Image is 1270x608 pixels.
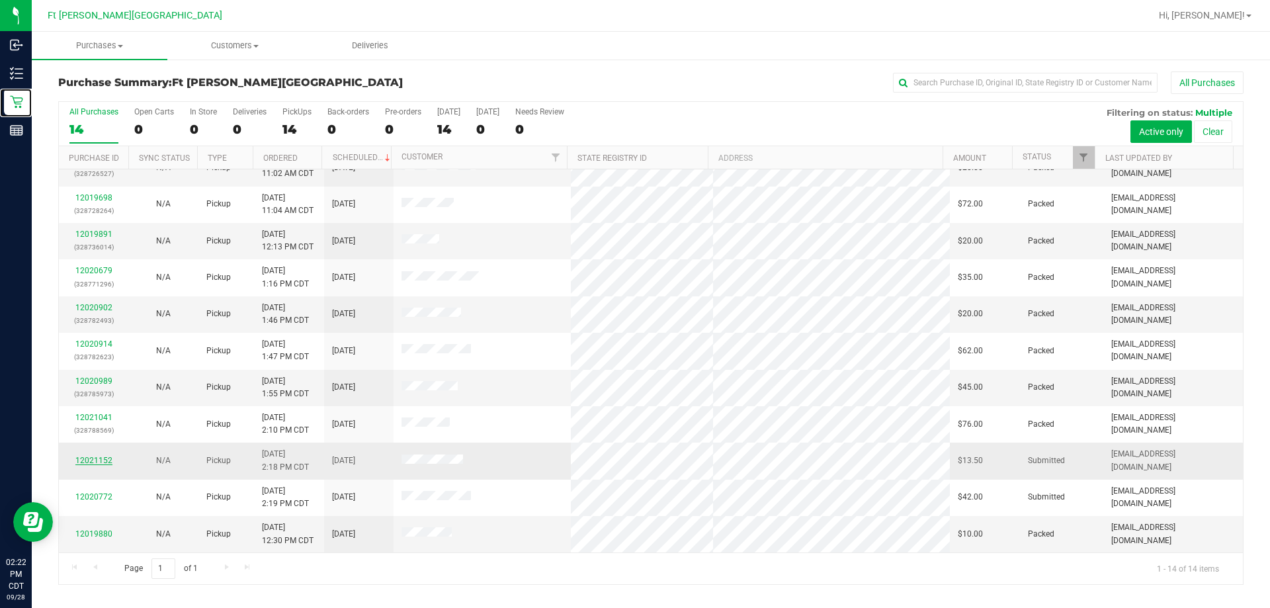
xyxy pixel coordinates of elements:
span: Not Applicable [156,236,171,245]
div: In Store [190,107,217,116]
span: Packed [1028,418,1054,431]
span: Packed [1028,345,1054,357]
span: Pickup [206,198,231,210]
p: (328785973) [67,388,120,400]
span: Hi, [PERSON_NAME]! [1159,10,1245,21]
button: N/A [156,418,171,431]
button: N/A [156,271,171,284]
div: [DATE] [437,107,460,116]
a: Status [1023,152,1051,161]
span: Pickup [206,271,231,284]
a: 12020772 [75,492,112,501]
th: Address [708,146,943,169]
span: Not Applicable [156,529,171,539]
div: 0 [515,122,564,137]
span: Not Applicable [156,382,171,392]
span: Filtering on status: [1107,107,1193,118]
span: $35.00 [958,271,983,284]
span: Not Applicable [156,456,171,465]
inline-svg: Reports [10,124,23,137]
span: Pickup [206,418,231,431]
span: [DATE] 1:47 PM CDT [262,338,309,363]
a: Last Updated By [1105,153,1172,163]
div: 0 [190,122,217,137]
span: Not Applicable [156,309,171,318]
div: 0 [476,122,499,137]
p: (328782623) [67,351,120,363]
span: [DATE] 12:13 PM CDT [262,228,314,253]
div: Pre-orders [385,107,421,116]
span: Pickup [206,345,231,357]
span: Customers [168,40,302,52]
span: [EMAIL_ADDRESS][DOMAIN_NAME] [1111,192,1235,217]
span: $45.00 [958,381,983,394]
a: Ordered [263,153,298,163]
span: [DATE] 11:04 AM CDT [262,192,314,217]
h3: Purchase Summary: [58,77,453,89]
button: N/A [156,308,171,320]
p: (328736014) [67,241,120,253]
span: $20.00 [958,235,983,247]
span: Pickup [206,491,231,503]
span: [EMAIL_ADDRESS][DOMAIN_NAME] [1111,338,1235,363]
button: Clear [1194,120,1232,143]
span: [DATE] [332,491,355,503]
span: [DATE] 2:18 PM CDT [262,448,309,473]
button: N/A [156,381,171,394]
p: (328788569) [67,424,120,437]
span: [DATE] 12:30 PM CDT [262,521,314,546]
span: Packed [1028,271,1054,284]
span: Pickup [206,235,231,247]
span: [EMAIL_ADDRESS][DOMAIN_NAME] [1111,485,1235,510]
a: Customers [167,32,303,60]
a: 12020989 [75,376,112,386]
span: Pickup [206,528,231,541]
a: Amount [953,153,986,163]
span: $10.00 [958,528,983,541]
span: Packed [1028,528,1054,541]
span: [DATE] 2:10 PM CDT [262,412,309,437]
span: Not Applicable [156,273,171,282]
div: Needs Review [515,107,564,116]
span: $72.00 [958,198,983,210]
a: 12021041 [75,413,112,422]
span: [EMAIL_ADDRESS][DOMAIN_NAME] [1111,448,1235,473]
a: 12019891 [75,230,112,239]
button: N/A [156,455,171,467]
span: [DATE] 1:46 PM CDT [262,302,309,327]
button: N/A [156,235,171,247]
button: N/A [156,491,171,503]
a: Deliveries [303,32,439,60]
span: Ft [PERSON_NAME][GEOGRAPHIC_DATA] [48,10,222,21]
span: Not Applicable [156,492,171,501]
input: Search Purchase ID, Original ID, State Registry ID or Customer Name... [893,73,1158,93]
span: [DATE] 2:19 PM CDT [262,485,309,510]
span: [EMAIL_ADDRESS][DOMAIN_NAME] [1111,521,1235,546]
a: State Registry ID [577,153,647,163]
span: [DATE] 1:16 PM CDT [262,265,309,290]
div: 0 [233,122,267,137]
inline-svg: Inbound [10,38,23,52]
span: [DATE] [332,235,355,247]
span: [EMAIL_ADDRESS][DOMAIN_NAME] [1111,228,1235,253]
span: [EMAIL_ADDRESS][DOMAIN_NAME] [1111,265,1235,290]
a: Filter [1073,146,1095,169]
div: 14 [282,122,312,137]
div: [DATE] [476,107,499,116]
input: 1 [151,558,175,579]
button: Active only [1130,120,1192,143]
div: Back-orders [327,107,369,116]
span: $13.50 [958,455,983,467]
span: [DATE] [332,381,355,394]
a: 12020679 [75,266,112,275]
span: Not Applicable [156,163,171,172]
span: Page of 1 [113,558,208,579]
a: 12020902 [75,303,112,312]
div: PickUps [282,107,312,116]
a: Filter [545,146,567,169]
span: $76.00 [958,418,983,431]
span: [DATE] [332,198,355,210]
a: 12019698 [75,193,112,202]
p: (328726527) [67,167,120,180]
span: Not Applicable [156,199,171,208]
